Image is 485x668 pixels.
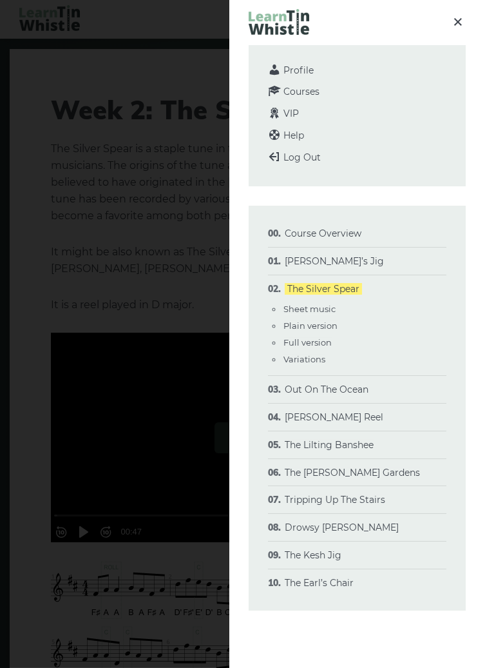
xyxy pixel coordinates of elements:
a: Sheet music [283,304,336,314]
a: LearnTinWhistle.com [249,22,309,38]
a: The Earl’s Chair [285,577,354,589]
a: The Kesh Jig [285,549,341,561]
a: Drowsy [PERSON_NAME] [285,522,399,533]
a: The Lilting Banshee [285,439,374,451]
a: The Silver Spear [285,283,362,295]
a: Variations [283,354,325,364]
a: Profile [268,64,314,76]
span: Help [283,130,304,141]
span: Courses [283,86,319,97]
a: Log Out [268,152,321,163]
a: [PERSON_NAME]’s Jig [285,255,384,267]
a: Plain version [283,320,338,331]
a: The [PERSON_NAME] Gardens [285,467,420,478]
a: VIP [268,108,299,119]
span: Log Out [283,152,321,163]
span: Profile [283,64,314,76]
a: Help [268,130,304,141]
a: Tripping Up The Stairs [285,494,385,506]
img: LearnTinWhistle.com [249,9,309,35]
a: Course Overview [285,228,361,239]
span: VIP [283,108,299,119]
a: Full version [283,337,332,348]
a: Out On The Ocean [285,384,368,395]
a: Courses [268,86,319,97]
a: [PERSON_NAME] Reel [285,411,383,423]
